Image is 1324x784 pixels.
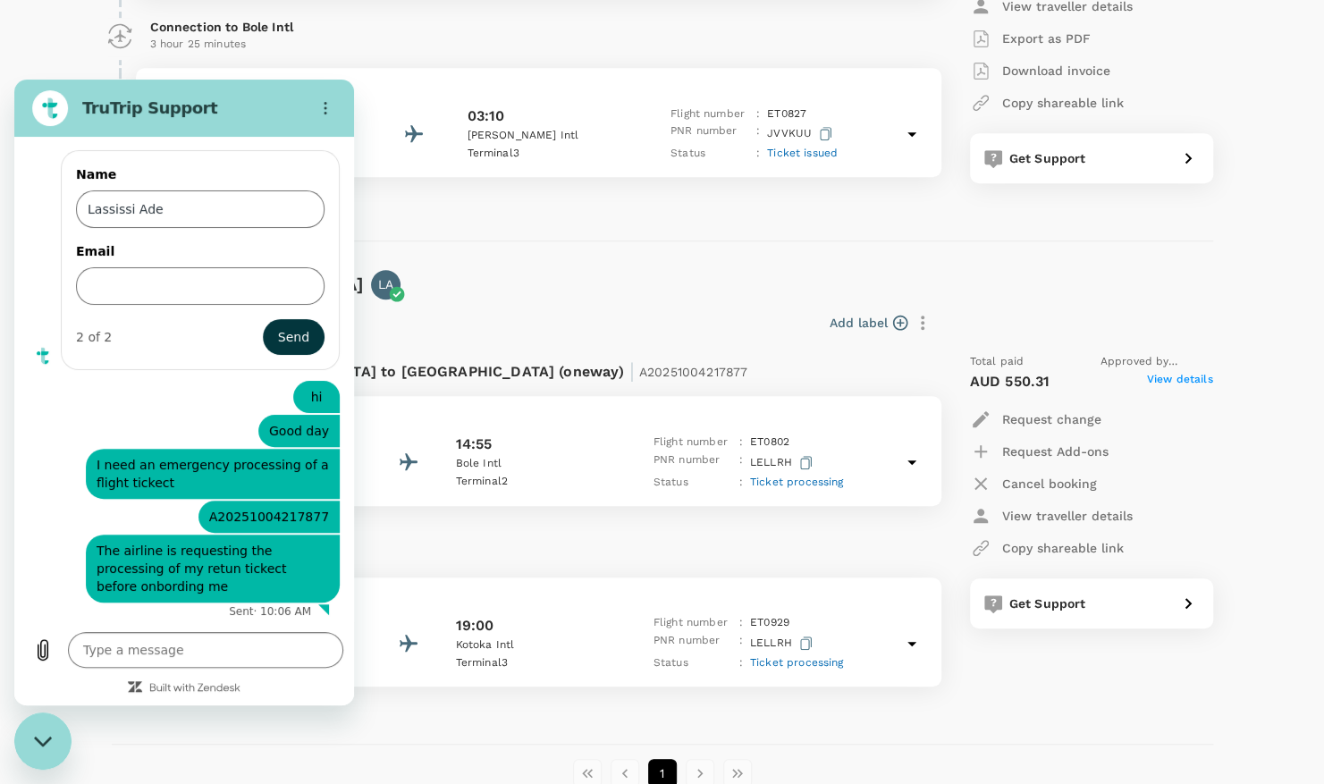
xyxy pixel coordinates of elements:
[739,474,743,492] p: :
[970,403,1101,435] button: Request change
[378,275,393,293] p: LA
[654,434,732,451] p: Flight number
[629,358,635,384] span: |
[1101,353,1213,371] span: Approved by
[750,476,844,488] span: Ticket processing
[75,369,322,419] span: I need an emergency processing of a flight tickect
[970,468,1097,500] button: Cancel booking
[756,122,760,145] p: :
[150,18,927,36] p: Connection to Bole Intl
[654,451,732,474] p: PNR number
[154,592,923,610] p: [DATE]
[654,614,732,632] p: Flight number
[62,86,310,104] label: Name
[750,632,816,654] p: LELLRH
[739,434,743,451] p: :
[739,632,743,654] p: :
[62,249,97,266] div: 2 of 2
[639,365,747,379] span: A20251004217877
[62,163,310,181] label: Email
[264,247,295,268] span: Send
[767,122,836,145] p: JVVKUU
[283,301,322,333] span: hi
[150,527,927,545] p: Connection to Bole Intl
[1002,410,1101,428] p: Request change
[249,240,310,275] button: Send
[750,614,789,632] p: ET 0929
[670,122,749,145] p: PNR number
[1002,30,1091,47] p: Export as PDF
[154,410,923,428] p: [DATE]
[137,353,748,385] p: Flight from [GEOGRAPHIC_DATA] to [GEOGRAPHIC_DATA] (oneway)
[248,335,322,367] span: Good day
[970,353,1025,371] span: Total paid
[970,55,1110,87] button: Download invoice
[150,545,927,563] p: 1 hour 5 minutes
[654,474,732,492] p: Status
[767,105,806,123] p: ET 0827
[970,22,1091,55] button: Export as PDF
[750,434,789,451] p: ET 0802
[670,145,749,163] p: Status
[14,712,72,770] iframe: Button to launch messaging window, conversation in progress
[456,434,493,455] p: 14:55
[150,36,927,54] p: 3 hour 25 minutes
[456,455,617,473] p: Bole Intl
[1002,507,1133,525] p: View traveller details
[654,654,732,672] p: Status
[456,615,494,636] p: 19:00
[830,314,907,332] button: Add label
[1002,475,1097,493] p: Cancel booking
[456,654,617,672] p: Terminal 3
[654,632,732,654] p: PNR number
[467,105,504,127] p: 03:10
[739,654,743,672] p: :
[1009,596,1086,611] span: Get Support
[154,82,923,100] p: [DATE]
[11,552,46,588] button: Upload file
[739,451,743,474] p: :
[756,145,760,163] p: :
[970,371,1050,392] p: AUD 550.31
[1002,62,1110,80] p: Download invoice
[188,421,322,453] span: A20251004217877
[767,147,838,159] span: Ticket issued
[756,105,760,123] p: :
[670,105,749,123] p: Flight number
[970,435,1109,468] button: Request Add-ons
[456,473,617,491] p: Terminal 2
[75,455,322,523] span: The airline is requesting the processing of my retun tickect before onbording me
[14,80,354,705] iframe: Messaging window
[1002,443,1109,460] p: Request Add-ons
[750,656,844,669] span: Ticket processing
[1009,151,1086,165] span: Get Support
[750,451,816,474] p: LELLRH
[970,500,1133,532] button: View traveller details
[215,525,297,539] p: Sent · 10:06 AM
[135,603,226,615] a: Built with Zendesk: Visit the Zendesk website in a new tab
[1002,539,1124,557] p: Copy shareable link
[970,87,1124,119] button: Copy shareable link
[970,532,1124,564] button: Copy shareable link
[467,145,628,163] p: Terminal 3
[456,636,617,654] p: Kotoka Intl
[1147,371,1213,392] span: View details
[1002,94,1124,112] p: Copy shareable link
[467,127,628,145] p: [PERSON_NAME] Intl
[739,614,743,632] p: :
